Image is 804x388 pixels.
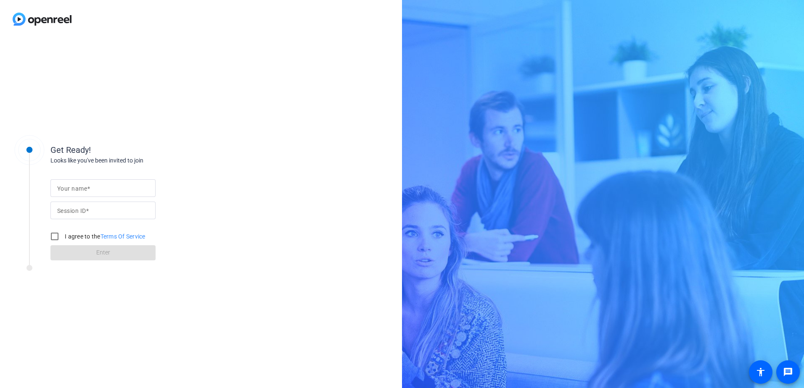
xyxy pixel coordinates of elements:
label: I agree to the [63,232,145,241]
mat-icon: message [783,367,793,377]
div: Get Ready! [50,144,219,156]
div: Looks like you've been invited to join [50,156,219,165]
a: Terms Of Service [100,233,145,240]
mat-label: Session ID [57,207,86,214]
mat-icon: accessibility [756,367,766,377]
mat-label: Your name [57,185,87,192]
